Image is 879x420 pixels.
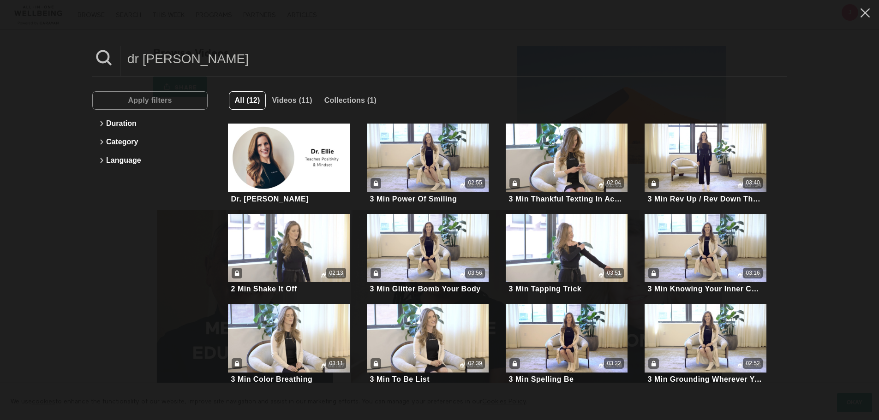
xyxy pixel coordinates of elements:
div: 03:51 [607,269,621,277]
div: 03:16 [746,269,760,277]
div: 03:40 [746,179,760,187]
a: 3 Min Rev Up / Rev Down The System03:403 Min Rev Up / Rev Down The System [645,124,766,205]
a: 3 Min Spelling Be03:223 Min Spelling Be [506,304,628,385]
div: 3 Min Tapping Trick [509,284,582,293]
div: 02:04 [607,179,621,187]
a: 3 Min Glitter Bomb Your Body03:563 Min Glitter Bomb Your Body [367,214,489,295]
a: 3 Min Color Breathing03:113 Min Color Breathing [228,304,350,385]
button: All (12) [229,91,266,110]
div: 3 Min Knowing Your Inner Child [648,284,764,293]
span: All (12) [235,96,260,104]
a: 3 Min Grounding Wherever You Are02:523 Min Grounding Wherever You Are [645,304,766,385]
span: Collections (1) [324,96,377,104]
div: 2 Min Shake It Off [231,284,297,293]
div: 03:56 [468,269,482,277]
div: 3 Min To Be List [370,375,430,384]
a: Dr. EllieDr. [PERSON_NAME] [228,124,350,205]
div: 03:22 [607,360,621,367]
button: Videos (11) [266,91,318,110]
a: 3 Min Thankful Texting In Action02:043 Min Thankful Texting In Action [506,124,628,205]
div: 3 Min Glitter Bomb Your Body [370,284,481,293]
div: Dr. [PERSON_NAME] [231,195,309,203]
button: Language [97,151,203,170]
button: Duration [97,114,203,133]
span: Videos (11) [272,96,312,104]
div: 3 Min Color Breathing [231,375,313,384]
div: 3 Min Rev Up / Rev Down The System [648,195,764,203]
a: 3 Min Power Of Smiling02:553 Min Power Of Smiling [367,124,489,205]
div: 3 Min Thankful Texting In Action [509,195,625,203]
div: 02:52 [746,360,760,367]
div: 02:39 [468,360,482,367]
div: 3 Min Spelling Be [509,375,574,384]
div: 02:13 [329,269,343,277]
a: 2 Min Shake It Off02:132 Min Shake It Off [228,214,350,295]
div: 02:55 [468,179,482,187]
div: 3 Min Grounding Wherever You Are [648,375,764,384]
div: 3 Min Power Of Smiling [370,195,457,203]
button: Category [97,133,203,151]
div: 03:11 [329,360,343,367]
button: Collections (1) [318,91,383,110]
input: Search [120,46,787,71]
a: 3 Min Knowing Your Inner Child03:163 Min Knowing Your Inner Child [645,214,766,295]
a: 3 Min To Be List02:393 Min To Be List [367,304,489,385]
a: 3 Min Tapping Trick03:513 Min Tapping Trick [506,214,628,295]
